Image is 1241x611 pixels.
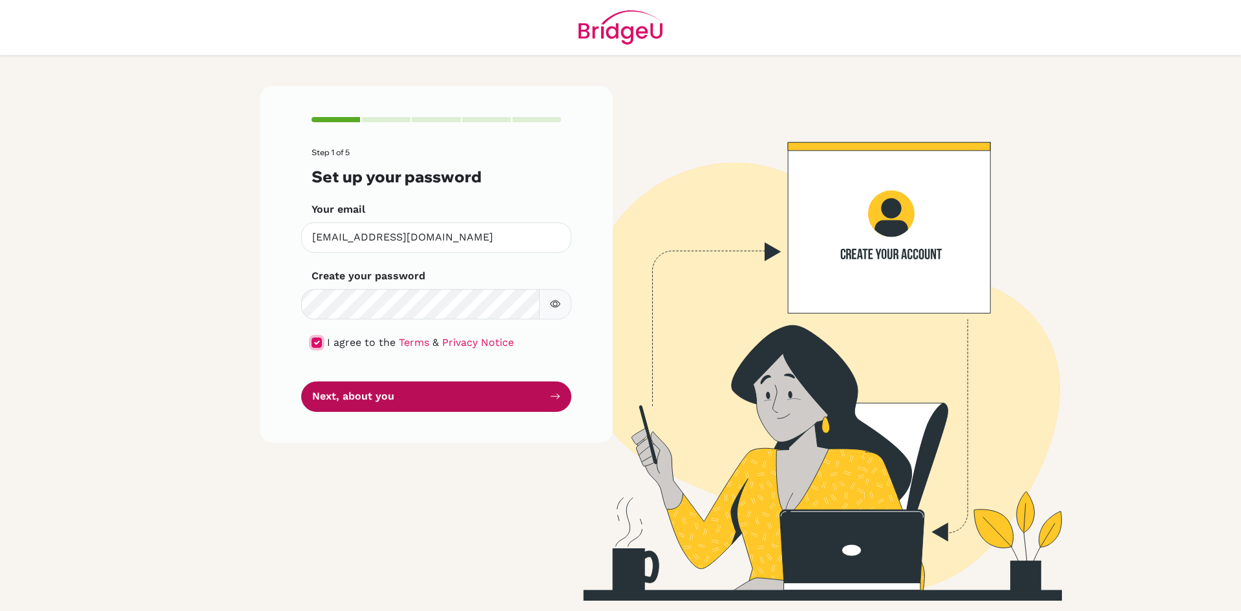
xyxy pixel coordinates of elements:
span: Step 1 of 5 [312,147,350,157]
a: Terms [399,336,429,348]
button: Next, about you [301,381,571,412]
label: Create your password [312,268,425,284]
span: & [432,336,439,348]
span: I agree to the [327,336,396,348]
h3: Set up your password [312,167,561,186]
a: Privacy Notice [442,336,514,348]
img: Create your account [436,86,1173,601]
label: Your email [312,202,365,217]
input: Insert your email* [301,222,571,253]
